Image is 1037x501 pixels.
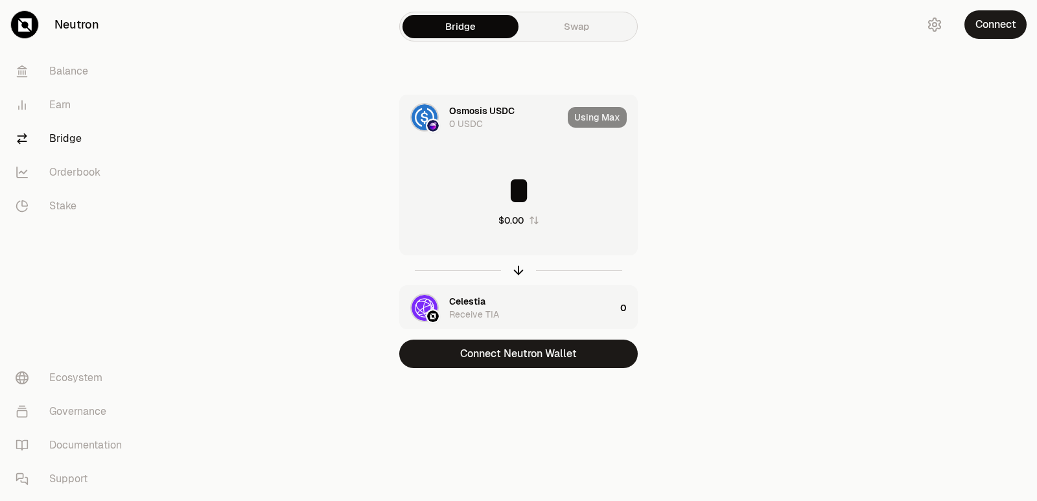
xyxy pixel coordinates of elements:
a: Orderbook [5,156,140,189]
a: Bridge [5,122,140,156]
button: Connect [964,10,1027,39]
img: TIA Logo [412,295,437,321]
a: Ecosystem [5,361,140,395]
a: Earn [5,88,140,122]
img: Neutron Logo [427,310,439,322]
div: Receive TIA [449,308,499,321]
a: Bridge [402,15,518,38]
div: Osmosis USDC [449,104,515,117]
img: USDC Logo [412,104,437,130]
a: Stake [5,189,140,223]
a: Swap [518,15,635,38]
button: TIA LogoNeutron LogoCelestiaReceive TIA0 [400,286,637,330]
div: USDC LogoOsmosis LogoOsmosis USDC0 USDC [400,95,563,139]
img: Osmosis Logo [427,120,439,132]
button: Connect Neutron Wallet [399,340,638,368]
div: 0 [620,286,637,330]
div: TIA LogoNeutron LogoCelestiaReceive TIA [400,286,615,330]
button: $0.00 [498,214,539,227]
a: Governance [5,395,140,428]
a: Support [5,462,140,496]
div: Celestia [449,295,485,308]
div: $0.00 [498,214,524,227]
a: Documentation [5,428,140,462]
a: Balance [5,54,140,88]
div: 0 USDC [449,117,483,130]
